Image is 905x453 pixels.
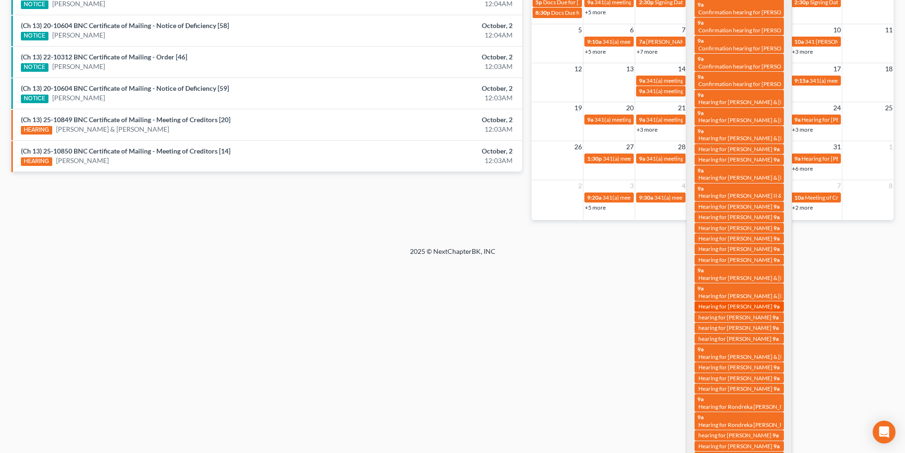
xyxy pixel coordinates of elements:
span: 9a [697,127,704,135]
span: 9a [697,37,704,44]
span: 9a [697,267,704,274]
span: 341(a) meeting for [PERSON_NAME] [602,194,694,201]
span: 9a [639,155,645,162]
span: 9a [794,155,800,162]
span: Hearing for Rondreka [PERSON_NAME] [698,421,798,428]
span: Confirmation hearing for [PERSON_NAME] [698,63,806,70]
a: (Ch 13) 20-10604 BNC Certificate of Mailing - Notice of Deficiency [59] [21,84,229,92]
div: October, 2 [355,146,513,156]
a: +3 more [792,126,813,133]
span: Docs Due for [PERSON_NAME] [551,9,629,16]
span: 9a [697,414,704,421]
span: 5 [577,24,583,36]
span: 26 [573,141,583,153]
span: 9a [773,385,780,392]
a: +6 more [792,165,813,172]
div: October, 2 [355,115,513,125]
span: 3 [629,180,635,192]
span: Hearing for [PERSON_NAME] [698,213,772,221]
span: 341(a) meeting for [PERSON_NAME] [594,116,686,123]
span: Hearing for [PERSON_NAME] [698,443,772,450]
span: 9a [697,1,704,8]
a: (Ch 13) 22-10312 BNC Certificate of Mailing - Order [46] [21,53,187,61]
span: 9a [587,116,593,123]
div: October, 2 [355,21,513,30]
a: +3 more [792,48,813,55]
span: 9a [773,213,780,221]
a: [PERSON_NAME] [52,93,105,103]
span: 341(a) meeting for [PERSON_NAME] [646,116,738,123]
span: Hearing for [PERSON_NAME] [698,245,772,252]
a: +5 more [585,204,606,211]
span: Hearing for [PERSON_NAME] [698,375,772,382]
div: 12:03AM [355,62,513,71]
div: 12:03AM [355,156,513,165]
span: 9a [772,324,779,331]
span: 14 [677,63,686,75]
span: 17 [832,63,842,75]
span: hearing for [PERSON_NAME] [698,314,772,321]
div: October, 2 [355,52,513,62]
span: Hearing for [PERSON_NAME] [698,364,772,371]
span: Confirmation hearing for [PERSON_NAME] [698,27,806,34]
span: 9a [772,314,779,321]
span: 9a [773,203,780,210]
span: Hearing for [PERSON_NAME] [698,303,772,310]
a: [PERSON_NAME] & [PERSON_NAME] [56,125,169,134]
span: 9a [639,77,645,84]
div: 12:03AM [355,125,513,134]
span: 11 [884,24,894,36]
a: (Ch 13) 25-10850 BNC Certificate of Mailing - Meeting of Creditors [14] [21,147,230,155]
span: Hearing for [PERSON_NAME] & [PERSON_NAME] [698,274,823,281]
span: 25 [884,102,894,114]
span: 341 [PERSON_NAME] [805,38,860,45]
span: 9a [697,109,704,116]
span: 10a [794,38,804,45]
span: 21 [677,102,686,114]
span: 7 [836,180,842,192]
span: 10a [794,194,804,201]
div: 2025 © NextChapterBK, INC [182,247,724,264]
div: HEARING [21,126,52,135]
span: Hearing for [PERSON_NAME] & [PERSON_NAME] [698,353,823,360]
span: Confirmation hearing for [PERSON_NAME] [698,45,806,52]
span: 9a [772,432,779,439]
span: 9a [794,116,800,123]
span: 8 [888,180,894,192]
a: [PERSON_NAME] [52,30,105,40]
span: 9a [773,364,780,371]
span: 27 [625,141,635,153]
span: 9:10a [587,38,601,45]
span: Hearing for [PERSON_NAME] & [PERSON_NAME] [698,135,823,142]
a: +5 more [585,9,606,16]
span: 9a [773,145,780,153]
span: 18 [884,63,894,75]
span: Confirmation hearing for [PERSON_NAME] [698,80,806,87]
span: 7 [681,24,686,36]
span: Hearing for [PERSON_NAME] II & [PERSON_NAME] [698,192,828,199]
span: 9a [773,443,780,450]
span: 9a [697,395,704,403]
div: NOTICE [21,32,48,40]
span: 9a [639,87,645,95]
span: 9:15a [794,77,809,84]
span: 9a [697,346,704,353]
span: Hearing for [PERSON_NAME] [698,256,772,263]
span: 9a [697,185,704,192]
span: 9a [773,245,780,252]
div: 12:04AM [355,30,513,40]
div: NOTICE [21,63,48,72]
span: 341(a) meeting for [PERSON_NAME] & [PERSON_NAME] [646,155,788,162]
div: NOTICE [21,95,48,103]
span: 341(a) meeting for [PERSON_NAME] [602,38,694,45]
span: Hearing for [PERSON_NAME] & [PERSON_NAME] [698,292,823,299]
span: 9a [773,303,780,310]
span: 9a [697,91,704,98]
span: 10 [832,24,842,36]
span: 9a [639,116,645,123]
span: 8:30p [535,9,550,16]
span: 24 [832,102,842,114]
span: Hearing for [PERSON_NAME] [698,156,772,163]
span: Hearing for Rondreka [PERSON_NAME] [698,403,798,410]
span: 13 [625,63,635,75]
